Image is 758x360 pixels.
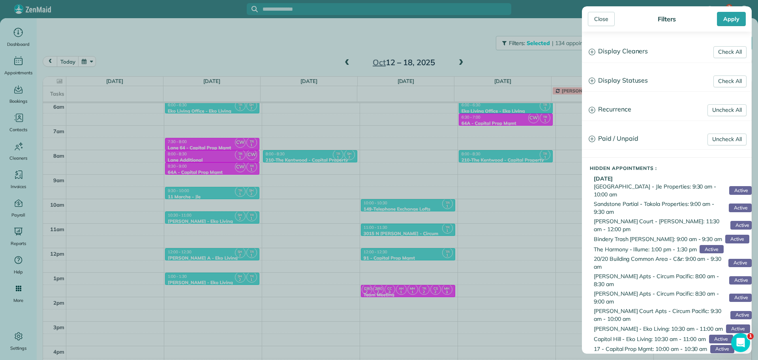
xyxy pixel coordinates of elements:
[594,325,723,333] span: [PERSON_NAME] - Eko Living: 10:30 am - 11:00 am
[700,245,723,254] span: Active
[594,175,613,182] b: [DATE]
[594,245,696,253] span: The Harmony - Illume: 1:00 pm - 1:30 pm
[594,235,722,243] span: Bindery Trash [PERSON_NAME]: 9:00 am - 9:30 am
[590,166,752,171] h5: Hidden Appointments :
[713,75,747,87] a: Check All
[582,71,751,91] a: Display Statuses
[582,41,751,62] a: Display Cleaners
[594,217,727,233] span: [PERSON_NAME] Court - [PERSON_NAME]: 11:30 am - 12:00 pm
[594,345,707,353] span: 17 - Capital Prop Mgmt: 10:00 am - 10:30 am
[729,204,752,212] span: Active
[747,333,754,339] span: 1
[594,335,706,343] span: Capitol Hill - Eko Living: 10:30 am - 11:00 am
[582,100,751,120] a: Recurrence
[594,255,725,271] span: 20/20 Building Common Area - C&r: 9:00 am - 9:30 am
[730,221,752,230] span: Active
[725,235,749,243] span: Active
[588,12,615,26] div: Close
[582,129,751,149] a: Paid / Unpaid
[594,307,727,323] span: [PERSON_NAME] Court Apts - Circum Pacific: 9:30 am - 10:00 am
[726,324,750,333] span: Active
[713,46,747,58] a: Check All
[594,290,726,305] span: [PERSON_NAME] Apts - Circum Pacific: 8:30 am - 9:00 am
[655,15,678,23] div: Filters
[731,333,750,352] iframe: Intercom live chat
[709,335,733,343] span: Active
[707,134,747,145] a: Uncheck All
[730,311,752,320] span: Active
[594,183,726,198] span: [GEOGRAPHIC_DATA] - Jle Properties: 9:30 am - 10:00 am
[594,272,726,288] span: [PERSON_NAME] Apts - Circum Pacific: 8:00 am - 8:30 am
[594,200,726,216] span: Sandstone Partial - Takola Properties: 9:00 am - 9:30 am
[728,259,752,268] span: Active
[707,104,747,116] a: Uncheck All
[729,294,752,302] span: Active
[729,186,752,195] span: Active
[729,276,752,285] span: Active
[717,12,746,26] div: Apply
[710,345,734,354] span: Active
